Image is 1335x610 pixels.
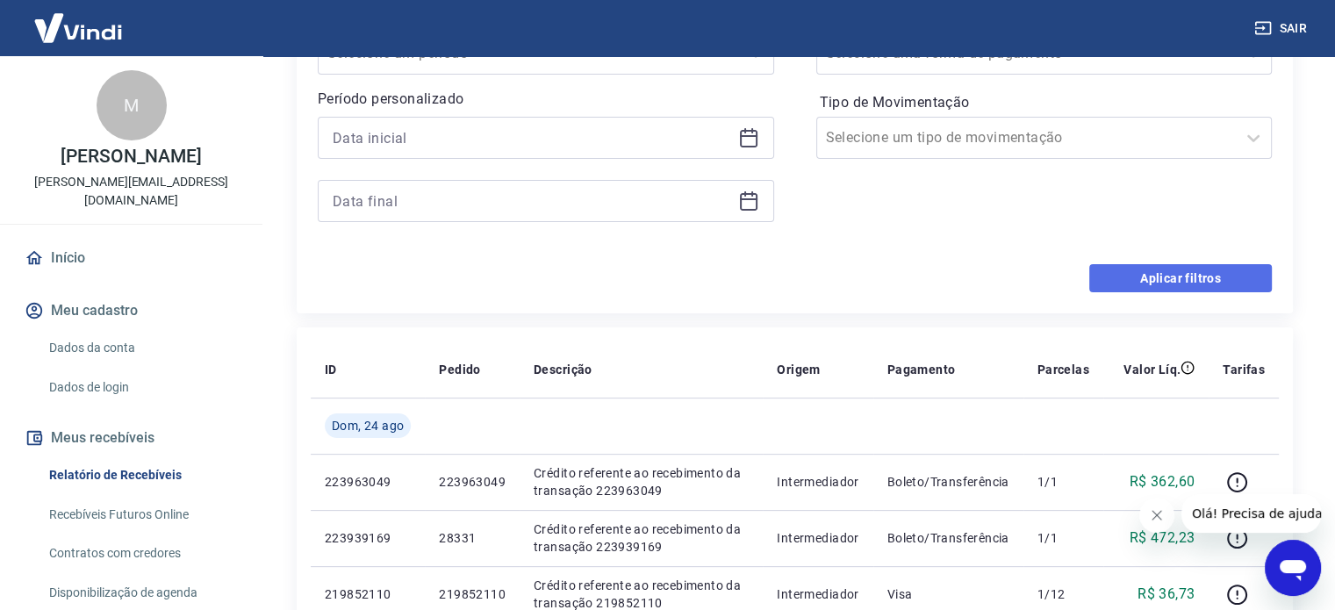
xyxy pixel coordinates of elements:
p: 223963049 [325,473,411,491]
p: Parcelas [1037,361,1089,378]
iframe: Mensagem da empresa [1181,494,1321,533]
iframe: Botão para abrir a janela de mensagens [1265,540,1321,596]
label: Tipo de Movimentação [820,92,1269,113]
p: Pagamento [887,361,956,378]
span: Dom, 24 ago [332,417,404,434]
p: R$ 36,73 [1138,584,1195,605]
a: Início [21,239,241,277]
p: 223939169 [325,529,411,547]
p: Crédito referente ao recebimento da transação 223939169 [534,520,749,556]
p: ID [325,361,337,378]
img: Vindi [21,1,135,54]
p: R$ 472,23 [1130,527,1195,549]
a: Dados da conta [42,330,241,366]
p: [PERSON_NAME] [61,147,201,166]
a: Recebíveis Futuros Online [42,497,241,533]
div: M [97,70,167,140]
p: Intermediador [777,529,858,547]
p: Intermediador [777,585,858,603]
p: 1/1 [1037,529,1089,547]
p: 1/12 [1037,585,1089,603]
p: Boleto/Transferência [887,529,1009,547]
iframe: Fechar mensagem [1139,498,1174,533]
p: R$ 362,60 [1130,471,1195,492]
p: Pedido [439,361,480,378]
p: Origem [777,361,820,378]
span: Olá! Precisa de ajuda? [11,12,147,26]
p: Crédito referente ao recebimento da transação 223963049 [534,464,749,499]
p: Período personalizado [318,89,774,110]
p: 28331 [439,529,506,547]
p: Descrição [534,361,592,378]
button: Sair [1251,12,1314,45]
p: Boleto/Transferência [887,473,1009,491]
input: Data inicial [333,125,731,151]
p: Tarifas [1223,361,1265,378]
p: 219852110 [439,585,506,603]
a: Contratos com credores [42,535,241,571]
p: Valor Líq. [1123,361,1181,378]
a: Relatório de Recebíveis [42,457,241,493]
p: Visa [887,585,1009,603]
p: 219852110 [325,585,411,603]
input: Data final [333,188,731,214]
p: 223963049 [439,473,506,491]
p: 1/1 [1037,473,1089,491]
button: Meus recebíveis [21,419,241,457]
p: [PERSON_NAME][EMAIL_ADDRESS][DOMAIN_NAME] [14,173,248,210]
button: Meu cadastro [21,291,241,330]
button: Aplicar filtros [1089,264,1272,292]
a: Dados de login [42,370,241,405]
p: Intermediador [777,473,858,491]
